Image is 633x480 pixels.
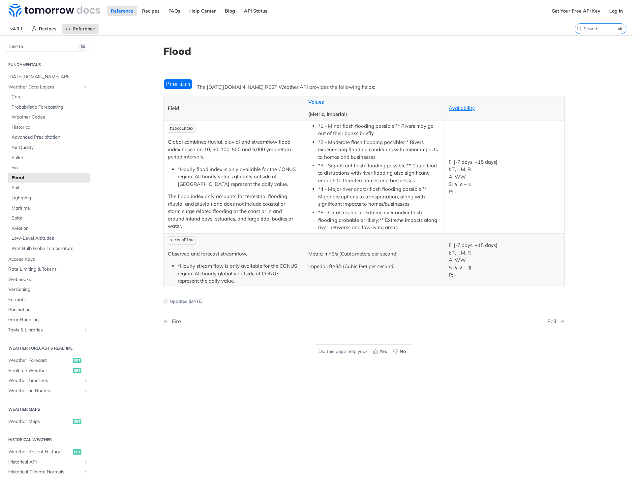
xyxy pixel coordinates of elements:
span: No [400,348,406,355]
span: Access Keys [8,256,88,263]
div: Fire [168,318,181,325]
span: Recipes [39,26,56,32]
a: Recipes [138,6,163,16]
a: Historical APIShow subpages for Historical API [5,457,90,467]
span: Solar [12,215,88,222]
span: Core [12,94,88,100]
a: Access Keys [5,255,90,264]
a: Realtime Weatherget [5,366,90,376]
a: Versioning [5,285,90,294]
a: Weather Data LayersHide subpages for Weather Data Layers [5,82,90,92]
p: The [DATE][DOMAIN_NAME] REST Weather API provides the following fields: [163,84,565,91]
span: Air Quality [12,144,88,151]
kbd: ⌘K [616,25,624,32]
span: get [73,419,81,424]
span: Error Handling [8,317,88,323]
span: Fire [12,164,88,171]
a: Get Your Free API Key [548,6,604,16]
a: Recipes [28,24,60,34]
span: Historical Climate Normals [8,469,81,475]
p: Field [168,105,299,112]
a: Soil [8,183,90,193]
span: Pagination [8,307,88,313]
a: Pagination [5,305,90,315]
a: Tools & LibrariesShow subpages for Tools & Libraries [5,325,90,335]
span: Low-Level Altitudes [12,235,88,242]
span: Advanced Precipitation [12,134,88,141]
li: *Hourly stream flow is only available for the CONUS region. All hourly globally outside of CONUS ... [178,262,299,285]
a: Low-Level Altitudes [8,233,90,243]
img: Tomorrow.io Weather API Docs [9,4,100,17]
span: Lightning [12,195,88,201]
a: Webhooks [5,275,90,285]
span: Tools & Libraries [8,327,81,333]
span: Weather Maps [8,418,71,425]
span: Aviation [12,225,88,232]
button: Hide subpages for Weather Data Layers [83,85,88,90]
li: *3 - Significant flash flooding possible:** Could lead to disruptions with river flooding also si... [318,162,440,185]
a: Weather on RoutesShow subpages for Weather on Routes [5,386,90,396]
a: Weather Recent Historyget [5,447,90,457]
a: Weather Forecastget [5,356,90,365]
a: Rate Limiting & Tokens [5,264,90,274]
a: Error Handling [5,315,90,325]
button: Show subpages for Weather on Routes [83,388,88,394]
p: The flood index only accounts for terrestrial flooding (fluvial and pluvial) and does not include... [168,193,299,230]
p: Global combined fluvial, pluvial and streamflow flood index based on 10, 50, 100, 500 and 5,000 y... [168,138,299,161]
span: Weather Data Layers [8,84,81,90]
span: Pollen [12,154,88,161]
span: Historical API [8,459,81,465]
a: Maritime [8,203,90,213]
span: Maritime [12,205,88,212]
h2: Fundamentals [5,62,90,68]
a: Reference [107,6,137,16]
span: Weather Forecast [8,357,71,364]
button: Yes [371,346,391,356]
p: F: [-7 days, +15 days] I: T, I, M, R A: WW S: ∧ ∨ ~ ⧖ P: - [449,158,560,196]
a: Weather TimelinesShow subpages for Weather Timelines [5,376,90,386]
h2: Historical Weather [5,437,90,443]
button: No [391,346,409,356]
a: Next Page: Soil [547,318,565,325]
span: Rate Limiting & Tokens [8,266,88,273]
span: Formats [8,296,88,303]
h2: Weather Forecast & realtime [5,345,90,351]
a: Reference [62,24,99,34]
span: get [73,368,81,373]
span: Weather on Routes [8,388,81,394]
a: Flood [8,173,90,183]
span: Weather Codes [12,114,88,120]
span: Wet Bulb Globe Temperature [12,245,88,252]
a: [DATE][DOMAIN_NAME] APIs [5,72,90,82]
a: Pollen [8,153,90,163]
li: *Hourly flood index is only available for the CONUS region. All hourly values globally outside of... [178,166,299,188]
div: Soil [547,318,559,325]
li: *1 - Minor flash flooding possible:** Rivers may go out of their banks briefly [318,122,440,137]
nav: Pagination Controls [163,312,565,331]
a: Air Quality [8,143,90,153]
span: [DATE][DOMAIN_NAME] APIs [8,74,88,80]
p: Observed and forecast streamflow. [168,250,299,258]
span: Weather Timelines [8,377,81,384]
a: Blog [221,6,239,16]
a: Log In [606,6,626,16]
p: Imperial: ft^3/s (Cubic feet per second) [308,263,440,270]
a: FAQs [165,6,184,16]
span: Yes [379,348,387,355]
span: streamFlow [170,238,194,243]
a: Previous Page: Fire [163,318,335,325]
span: v4.0.1 [7,24,26,34]
p: F: [-7 days, +15 days] I: T, I, M, R A: WW S: ∧ ∨ ~ ⧖ P: - [449,242,560,279]
a: Solar [8,213,90,223]
div: Did this page help you? [315,344,413,358]
button: Show subpages for Weather Timelines [83,378,88,383]
a: Core [8,92,90,102]
a: API Status [240,6,271,16]
span: Flood [12,175,88,181]
a: Historical [8,122,90,132]
li: *4 - Major river and/or flash flooding possible:** Major disruptions to transportation, along wit... [318,186,440,208]
a: Weather Codes [8,112,90,122]
button: Show subpages for Historical API [83,460,88,465]
a: Lightning [8,193,90,203]
a: Values [308,99,324,105]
